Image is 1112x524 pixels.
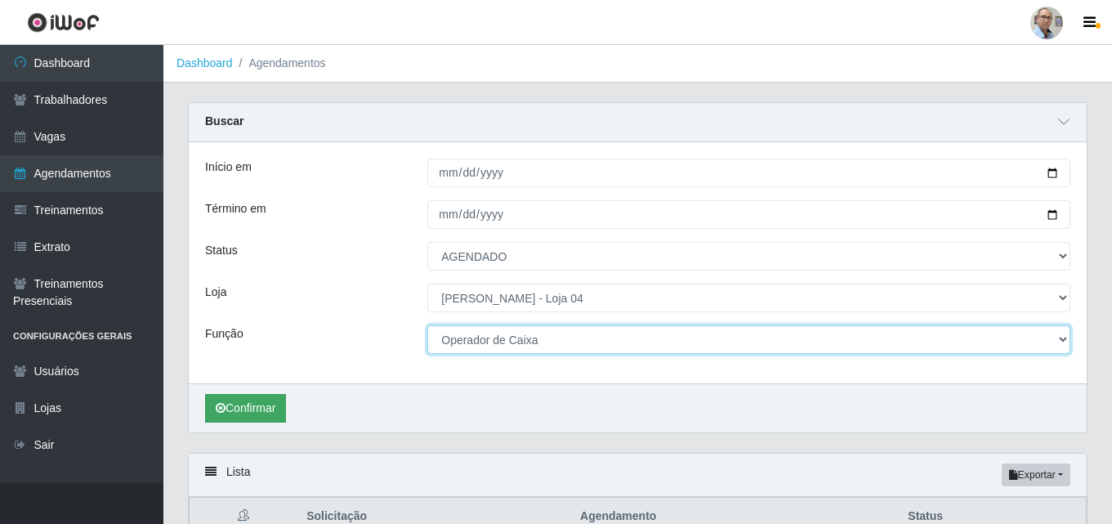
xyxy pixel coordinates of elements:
[427,200,1070,229] input: 00/00/0000
[27,12,100,33] img: CoreUI Logo
[163,45,1112,83] nav: breadcrumb
[205,284,226,301] label: Loja
[189,454,1087,497] div: Lista
[205,159,252,176] label: Início em
[205,242,238,259] label: Status
[205,394,286,423] button: Confirmar
[427,159,1070,187] input: 00/00/0000
[176,56,233,69] a: Dashboard
[1002,464,1070,486] button: Exportar
[205,325,243,343] label: Função
[233,55,326,72] li: Agendamentos
[205,114,243,128] strong: Buscar
[205,200,266,217] label: Término em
